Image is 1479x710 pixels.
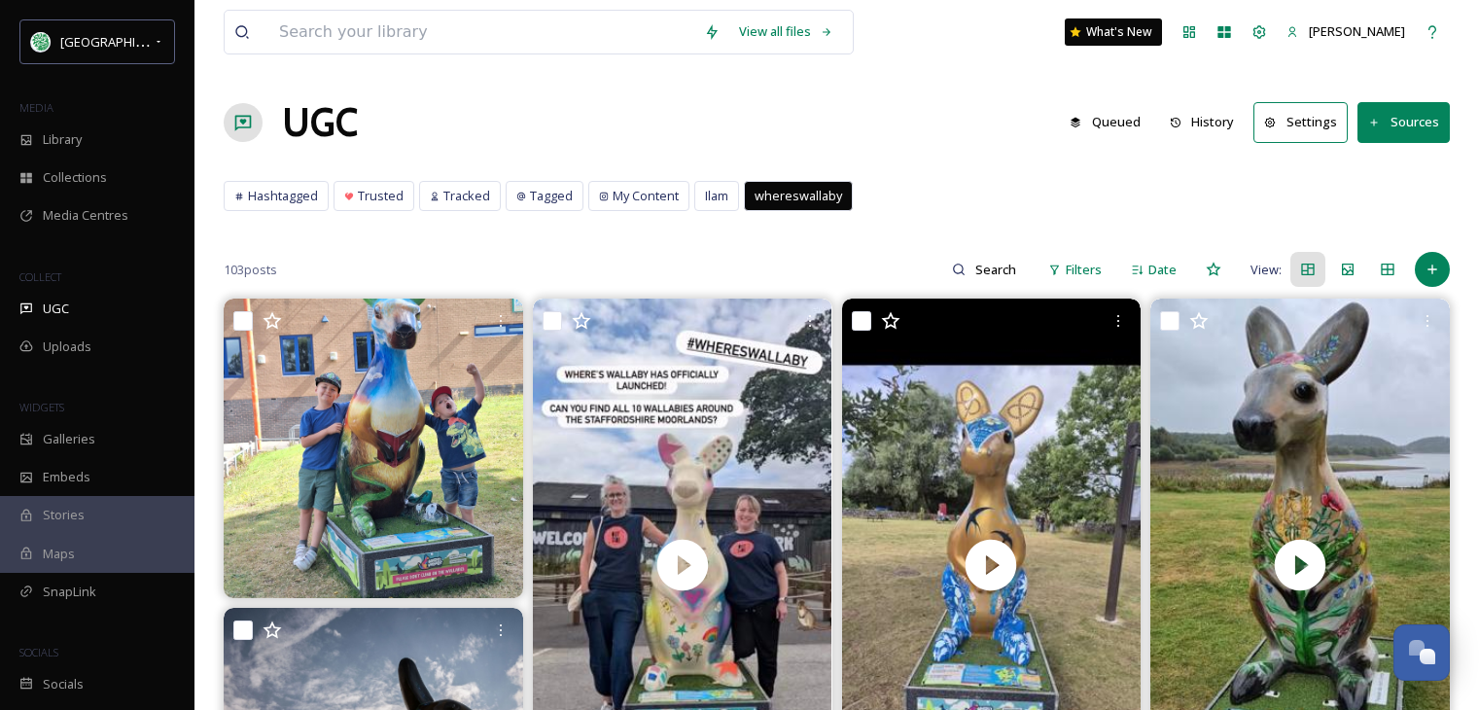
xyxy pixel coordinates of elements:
span: Collections [43,168,107,187]
a: UGC [282,93,358,152]
span: [GEOGRAPHIC_DATA] [60,32,184,51]
span: MEDIA [19,100,53,115]
img: Facebook%20Icon.png [31,32,51,52]
span: Media Centres [43,206,128,225]
a: View all files [729,13,843,51]
span: Socials [43,675,84,693]
span: Stories [43,506,85,524]
span: Maps [43,545,75,563]
a: Settings [1253,102,1357,142]
span: Uploads [43,337,91,356]
button: Settings [1253,102,1348,142]
span: UGC [43,300,69,318]
input: Search your library [269,11,694,53]
span: [PERSON_NAME] [1309,22,1405,40]
a: [PERSON_NAME] [1277,13,1415,51]
span: SOCIALS [19,645,58,659]
a: What's New [1065,18,1162,46]
button: Sources [1357,102,1450,142]
span: Galleries [43,430,95,448]
button: History [1160,103,1245,141]
span: Tracked [443,187,490,205]
span: Hashtagged [248,187,318,205]
a: History [1160,103,1254,141]
span: Embeds [43,468,90,486]
span: View: [1250,261,1282,279]
span: Trusted [358,187,404,205]
img: Our wallabies have now all been herded in, are enjoying a well earned rest in their winter quarte... [224,299,523,598]
button: Queued [1060,103,1150,141]
span: Ilam [705,187,728,205]
button: Open Chat [1393,624,1450,681]
span: Tagged [530,187,573,205]
span: SnapLink [43,583,96,601]
a: Queued [1060,103,1160,141]
span: Library [43,130,82,149]
input: Search [966,250,1029,289]
span: Filters [1066,261,1102,279]
span: Date [1148,261,1177,279]
span: 103 posts [224,261,277,279]
span: COLLECT [19,269,61,284]
span: whereswallaby [755,187,842,205]
span: WIDGETS [19,400,64,414]
span: My Content [613,187,679,205]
